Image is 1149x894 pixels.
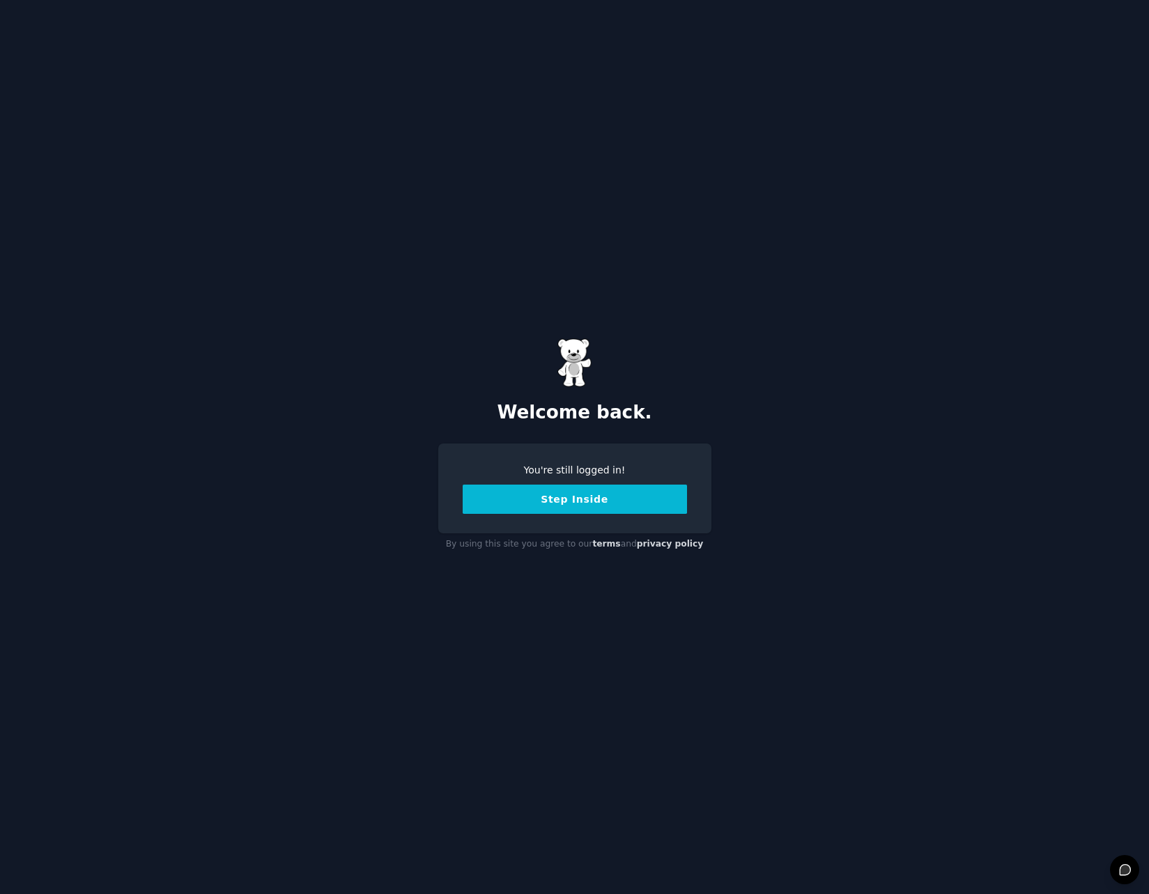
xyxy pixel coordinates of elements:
div: You're still logged in! [463,463,687,478]
a: Step Inside [463,494,687,505]
img: Gummy Bear [557,338,592,387]
div: By using this site you agree to our and [438,533,711,556]
h2: Welcome back. [438,402,711,424]
a: terms [592,539,620,549]
a: privacy policy [637,539,704,549]
button: Step Inside [463,485,687,514]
